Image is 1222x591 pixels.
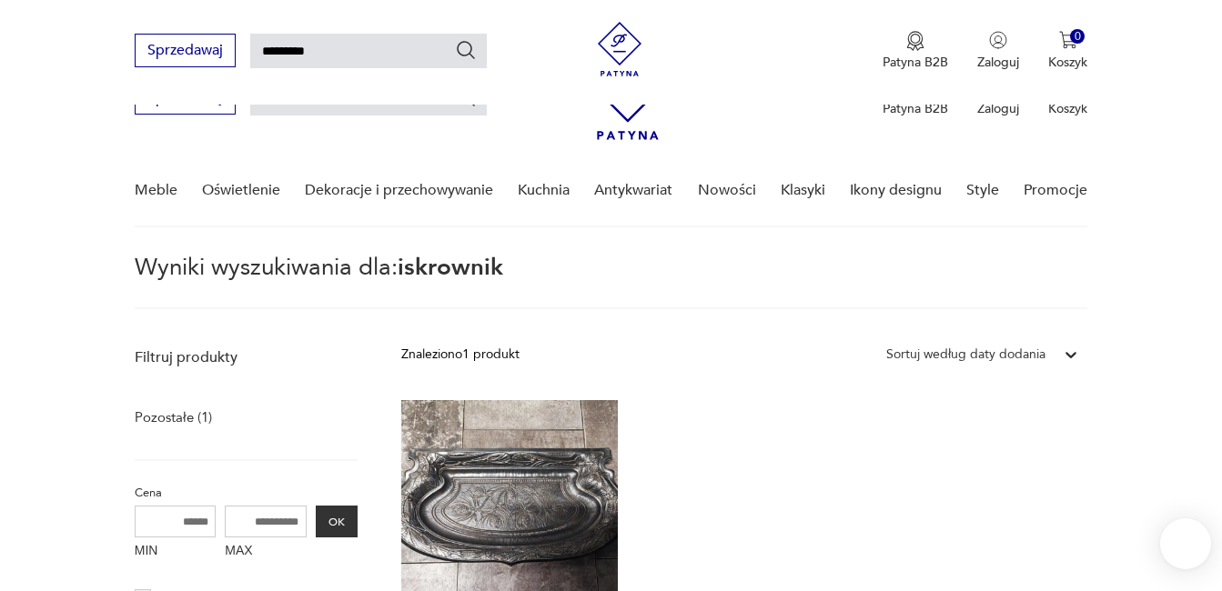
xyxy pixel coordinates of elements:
[135,256,1088,309] p: Wyniki wyszukiwania dla:
[698,155,756,225] a: Nowości
[135,405,212,430] a: Pozostałe (1)
[135,347,358,367] p: Filtruj produkty
[883,100,948,117] p: Patyna B2B
[1048,54,1087,71] p: Koszyk
[977,54,1019,71] p: Zaloguj
[594,155,672,225] a: Antykwariat
[135,93,236,105] a: Sprzedawaj
[883,31,948,71] a: Ikona medaluPatyna B2B
[1048,100,1087,117] p: Koszyk
[883,31,948,71] button: Patyna B2B
[135,483,358,503] p: Cena
[781,155,825,225] a: Klasyki
[850,155,942,225] a: Ikony designu
[135,34,236,67] button: Sprzedawaj
[398,251,503,284] span: iskrownik
[906,31,924,51] img: Ikona medalu
[225,537,307,566] label: MAX
[883,54,948,71] p: Patyna B2B
[305,155,493,225] a: Dekoracje i przechowywanie
[989,31,1007,49] img: Ikonka użytkownika
[1160,518,1211,569] iframe: Smartsupp widget button
[202,155,280,225] a: Oświetlenie
[1024,155,1087,225] a: Promocje
[977,100,1019,117] p: Zaloguj
[401,345,520,365] div: Znaleziono 1 produkt
[977,31,1019,71] button: Zaloguj
[1070,29,1086,45] div: 0
[966,155,999,225] a: Style
[1059,31,1077,49] img: Ikona koszyka
[518,155,570,225] a: Kuchnia
[135,537,217,566] label: MIN
[316,506,358,537] button: OK
[1048,31,1087,71] button: 0Koszyk
[455,39,477,61] button: Szukaj
[135,45,236,58] a: Sprzedawaj
[592,22,647,76] img: Patyna - sklep z meblami i dekoracjami vintage
[135,155,177,225] a: Meble
[886,345,1045,365] div: Sortuj według daty dodania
